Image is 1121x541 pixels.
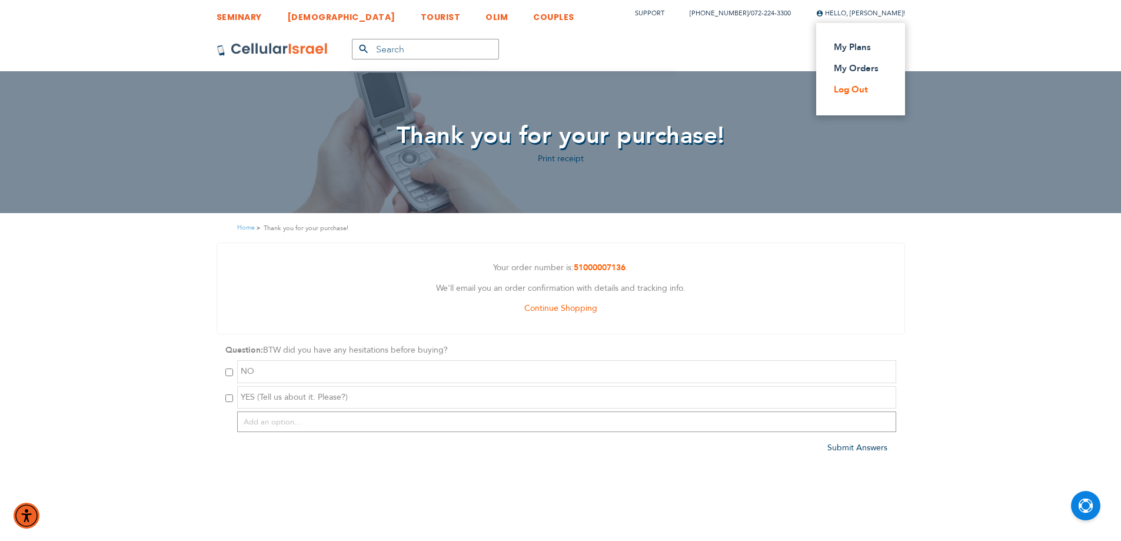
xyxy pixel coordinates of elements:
div: Accessibility Menu [14,503,39,529]
li: / [678,5,791,22]
span: Thank you for your purchase! [397,120,725,152]
span: NO [241,366,254,377]
a: [PHONE_NUMBER] [690,9,749,18]
img: Cellular Israel Logo [217,42,328,57]
a: COUPLES [533,3,574,25]
a: TOURIST [421,3,461,25]
p: We'll email you an order confirmation with details and tracking info. [226,281,896,296]
input: Search [352,39,499,59]
strong: Thank you for your purchase! [264,223,348,234]
a: [DEMOGRAPHIC_DATA] [287,3,395,25]
span: YES (Tell us about it. Please?) [241,391,348,403]
span: BTW did you have any hesitations before buying? [263,344,448,356]
a: 072-224-3300 [751,9,791,18]
a: Home [237,223,255,232]
a: Submit Answers [827,442,887,453]
a: Log Out [834,84,880,95]
a: SEMINARY [217,3,262,25]
strong: Question: [225,344,263,356]
p: Your order number is: . [226,261,896,276]
a: My Orders [834,62,880,74]
a: 51000007136 [574,262,626,273]
a: My Plans [834,41,880,53]
input: Add an option... [237,411,896,432]
a: Continue Shopping [524,303,597,314]
a: OLIM [485,3,508,25]
a: Support [635,9,664,18]
a: Print receipt [538,153,584,164]
span: Hello, [PERSON_NAME]! [816,9,905,18]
